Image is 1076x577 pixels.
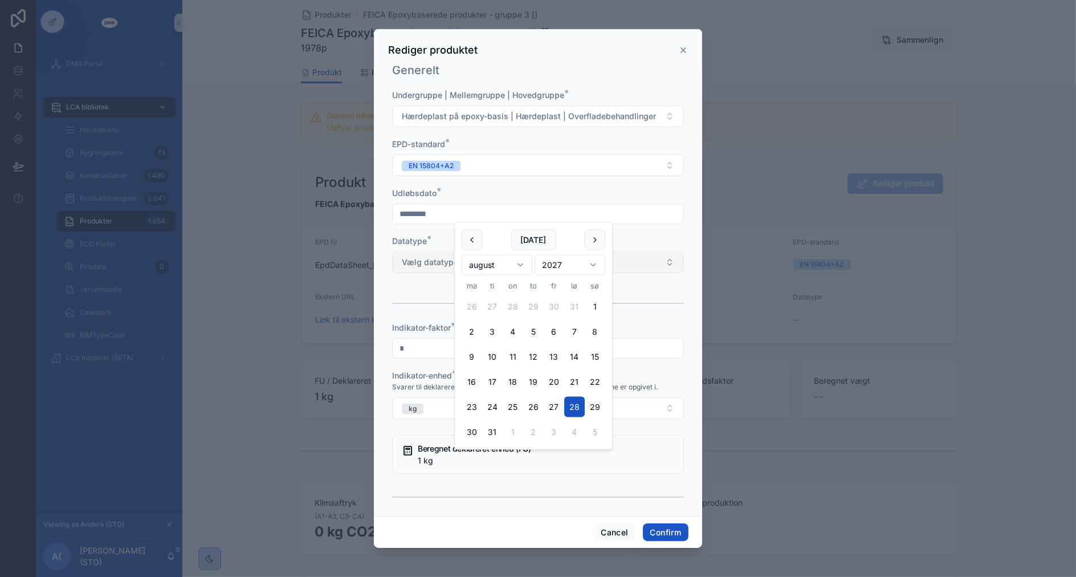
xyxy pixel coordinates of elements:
[482,372,503,392] button: tirsdag den 17. august 2027
[564,280,585,292] th: lørdag
[544,296,564,317] button: fredag den 30. juli 2027
[544,397,564,417] button: fredag den 27. august 2027
[392,155,684,176] button: Select Button
[482,280,503,292] th: tirsdag
[544,422,564,442] button: fredag den 3. september 2027
[544,280,564,292] th: fredag
[392,397,684,419] button: Select Button
[503,422,523,442] button: onsdag den 1. september 2027
[585,397,605,417] button: søndag den 29. august 2027
[503,280,523,292] th: onsdag
[462,372,482,392] button: mandag den 16. august 2027
[392,383,658,392] span: Svarer til deklareret enhed i EPD'en og angiver enheden indikatorerne er opgivet i.
[392,105,684,127] button: Select Button
[402,257,458,268] span: Vælg datatype
[392,139,445,149] span: EPD-standard
[523,397,544,417] button: torsdag den 26. august 2027
[482,422,503,442] button: tirsdag den 31. august 2027
[503,296,523,317] button: onsdag den 28. juli 2027
[392,90,564,100] span: Undergruppe | Mellemgruppe | Hovedgruppe
[462,280,605,442] table: august 2027
[392,62,439,78] h1: Generelt
[482,347,503,367] button: tirsdag den 10. august 2027
[564,372,585,392] button: lørdag den 21. august 2027
[585,422,605,442] button: søndag den 5. september 2027
[462,280,482,292] th: mandag
[418,456,433,465] span: 1 kg
[482,322,503,342] button: tirsdag den 3. august 2027
[564,422,585,442] button: lørdag den 4. september 2027
[409,404,417,414] div: kg
[482,397,503,417] button: tirsdag den 24. august 2027
[503,397,523,417] button: onsdag den 25. august 2027
[392,188,437,198] span: Udløbsdato
[402,111,656,122] span: Hærdeplast på epoxy-basis | Hærdeplast | Overfladebehandlinger
[593,523,635,542] button: Cancel
[564,322,585,342] button: lørdag den 7. august 2027
[392,371,452,380] span: Indikator-enhed
[643,523,688,542] button: Confirm
[392,251,684,273] button: Select Button
[462,347,482,367] button: mandag den 9. august 2027
[523,322,544,342] button: torsdag den 5. august 2027
[511,230,556,250] button: [DATE]
[482,296,503,317] button: tirsdag den 27. juli 2027
[503,347,523,367] button: onsdag den 11. august 2027
[392,323,451,332] span: Indikator-faktor
[564,296,585,317] button: lørdag den 31. juli 2027
[462,296,482,317] button: mandag den 26. juli 2027
[585,372,605,392] button: søndag den 22. august 2027
[585,296,605,317] button: søndag den 1. august 2027
[523,347,544,367] button: torsdag den 12. august 2027
[418,445,674,453] h5: Beregnet deklareret enhed (FU)
[544,322,564,342] button: fredag den 6. august 2027
[544,372,564,392] button: fredag den 20. august 2027
[564,347,585,367] button: lørdag den 14. august 2027
[523,296,544,317] button: torsdag den 29. juli 2027
[462,397,482,417] button: mandag den 23. august 2027
[523,280,544,292] th: torsdag
[392,236,427,246] span: Datatype
[544,347,564,367] button: fredag den 13. august 2027
[388,43,478,57] h3: Rediger produktet
[523,372,544,392] button: torsdag den 19. august 2027
[462,422,482,442] button: mandag den 30. august 2027
[585,322,605,342] button: søndag den 8. august 2027
[564,397,585,417] button: lørdag den 28. august 2027, selected
[523,422,544,442] button: torsdag den 2. september 2027
[409,161,454,171] div: EN 15804+A2
[418,455,674,466] div: 1 kg
[585,347,605,367] button: søndag den 15. august 2027
[462,322,482,342] button: mandag den 2. august 2027
[503,322,523,342] button: onsdag den 4. august 2027
[503,372,523,392] button: onsdag den 18. august 2027
[585,280,605,292] th: søndag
